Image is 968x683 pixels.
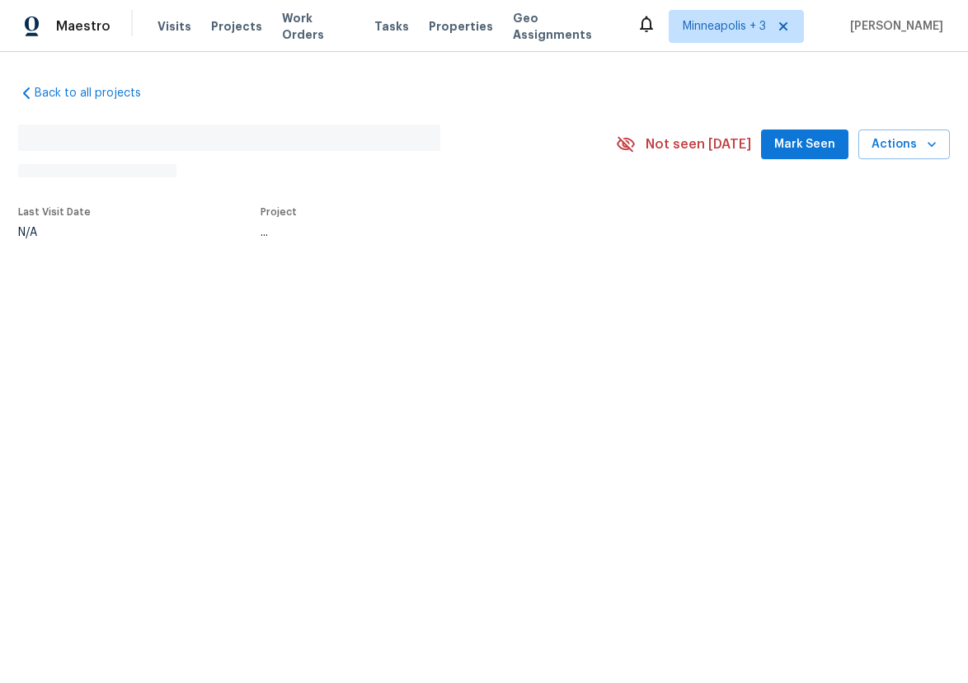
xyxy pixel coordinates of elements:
[18,85,176,101] a: Back to all projects
[18,227,91,238] div: N/A
[513,10,617,43] span: Geo Assignments
[774,134,835,155] span: Mark Seen
[646,136,751,153] span: Not seen [DATE]
[429,18,493,35] span: Properties
[282,10,355,43] span: Work Orders
[157,18,191,35] span: Visits
[211,18,262,35] span: Projects
[56,18,110,35] span: Maestro
[374,21,409,32] span: Tasks
[858,130,950,160] button: Actions
[683,18,766,35] span: Minneapolis + 3
[261,207,297,217] span: Project
[843,18,943,35] span: [PERSON_NAME]
[261,227,577,238] div: ...
[18,207,91,217] span: Last Visit Date
[872,134,937,155] span: Actions
[761,130,848,160] button: Mark Seen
